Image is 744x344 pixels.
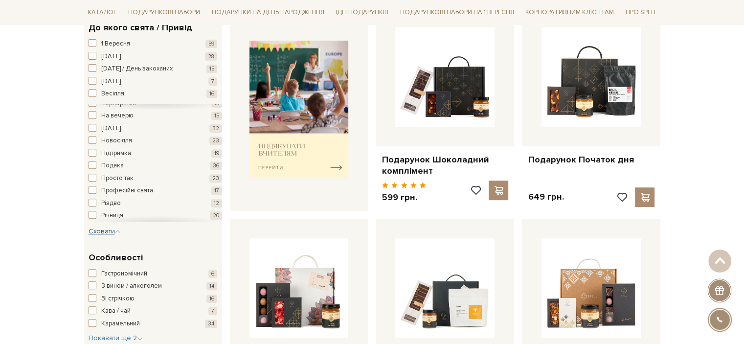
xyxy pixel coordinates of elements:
[101,211,123,221] span: Річниця
[89,227,121,236] button: Сховати
[249,41,349,178] img: banner
[206,65,217,73] span: 15
[89,319,217,329] button: Карамельний 34
[209,124,222,133] span: 32
[101,281,162,291] span: З вином / алкоголем
[89,174,222,183] button: Просто так 23
[332,5,392,20] a: Ідеї подарунків
[209,174,222,183] span: 23
[208,270,217,278] span: 6
[101,52,121,62] span: [DATE]
[89,149,222,159] button: Підтримка 19
[206,282,217,290] span: 14
[89,334,143,342] span: Показати ще 2
[206,90,217,98] span: 16
[89,306,217,316] button: Кава / чай 7
[89,333,143,343] button: Показати ще 2
[101,39,130,49] span: 1 Вересня
[209,137,222,145] span: 23
[89,294,217,304] button: Зі стрічкою 16
[124,5,204,20] a: Подарункові набори
[210,161,222,170] span: 36
[89,111,222,121] button: На вечерю 15
[101,319,140,329] span: Карамельний
[101,269,147,279] span: Гастрономічний
[101,111,134,121] span: На вечерю
[622,5,661,20] a: Про Spell
[89,211,222,221] button: Річниця 20
[211,149,222,158] span: 19
[211,112,222,120] span: 15
[101,64,173,74] span: [DATE] / День закоханих
[89,21,192,34] span: До якого свята / Привід
[206,295,217,303] span: 16
[382,192,426,203] p: 599 грн.
[101,199,121,208] span: Різдво
[89,39,217,49] button: 1 Вересня 59
[528,154,654,165] a: Подарунок Початок дня
[101,149,131,159] span: Підтримка
[89,199,222,208] button: Різдво 12
[382,154,508,177] a: Подарунок Шоколадний комплімент
[101,306,131,316] span: Кава / чай
[101,174,134,183] span: Просто так
[211,186,222,195] span: 17
[101,89,124,99] span: Весілля
[528,191,564,203] p: 649 грн.
[89,269,217,279] button: Гастрономічний 6
[208,77,217,86] span: 7
[89,227,121,235] span: Сховати
[89,251,143,264] span: Особливості
[210,211,222,220] span: 20
[89,77,217,87] button: [DATE] 7
[101,161,124,171] span: Подяка
[101,77,121,87] span: [DATE]
[101,294,135,304] span: Зі стрічкою
[101,124,121,134] span: [DATE]
[521,4,618,21] a: Корпоративним клієнтам
[89,161,222,171] button: Подяка 36
[101,186,153,196] span: Професійні свята
[396,4,518,21] a: Подарункові набори на 1 Вересня
[89,124,222,134] button: [DATE] 32
[208,5,328,20] a: Подарунки на День народження
[205,320,217,328] span: 34
[208,307,217,315] span: 7
[89,89,217,99] button: Весілля 16
[89,136,222,146] button: Новосілля 23
[89,281,217,291] button: З вином / алкоголем 14
[89,186,222,196] button: Професійні свята 17
[89,64,217,74] button: [DATE] / День закоханих 15
[205,52,217,61] span: 28
[211,199,222,207] span: 12
[211,99,222,108] span: 19
[89,52,217,62] button: [DATE] 28
[101,136,132,146] span: Новосілля
[84,5,121,20] a: Каталог
[205,40,217,48] span: 59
